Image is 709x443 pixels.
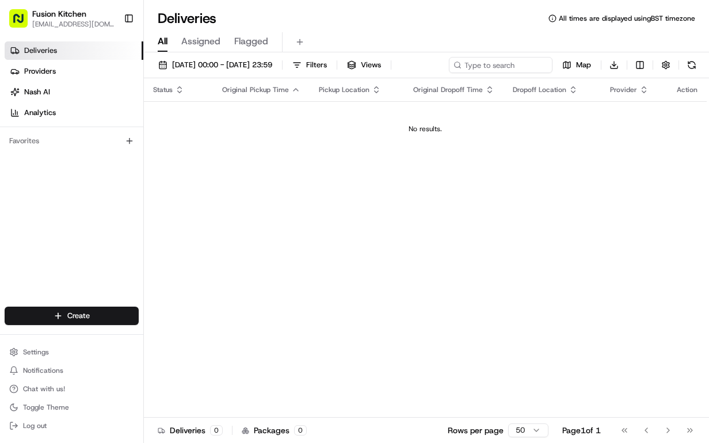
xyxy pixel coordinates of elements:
span: Original Pickup Time [222,85,289,94]
span: [PERSON_NAME] [36,209,93,219]
span: • [155,178,159,188]
span: Chat with us! [23,384,65,394]
span: [DATE] [161,178,185,188]
div: Packages [242,425,307,436]
button: Chat with us! [5,381,139,397]
div: 💻 [97,258,106,268]
img: 1736555255976-a54dd68f-1ca7-489b-9aae-adbdc363a1c4 [23,210,32,219]
button: Views [342,57,386,73]
img: Grace Nketiah [12,198,30,217]
span: Assigned [181,35,220,48]
div: Past conversations [12,150,77,159]
span: Pylon [115,285,139,294]
p: Welcome 👋 [12,46,209,64]
span: Notifications [23,366,63,375]
a: Nash AI [5,83,143,101]
span: [PERSON_NAME] [PERSON_NAME] [36,178,153,188]
input: Type to search [449,57,552,73]
span: All [158,35,167,48]
span: [DATE] 00:00 - [DATE] 23:59 [172,60,272,70]
div: Action [677,85,697,94]
div: 0 [210,425,223,436]
a: Providers [5,62,143,81]
span: Deliveries [24,45,57,56]
span: API Documentation [109,257,185,269]
div: Deliveries [158,425,223,436]
button: [EMAIL_ADDRESS][DOMAIN_NAME] [32,20,115,29]
a: 📗Knowledge Base [7,253,93,273]
button: See all [178,147,209,161]
img: 1736555255976-a54dd68f-1ca7-489b-9aae-adbdc363a1c4 [12,110,32,131]
button: [DATE] 00:00 - [DATE] 23:59 [153,57,277,73]
span: Views [361,60,381,70]
span: Toggle Theme [23,403,69,412]
button: Refresh [684,57,700,73]
span: Log out [23,421,47,430]
a: 💻API Documentation [93,253,189,273]
button: Fusion Kitchen [32,8,86,20]
div: Page 1 of 1 [562,425,601,436]
img: 1727276513143-84d647e1-66c0-4f92-a045-3c9f9f5dfd92 [24,110,45,131]
a: Deliveries [5,41,143,60]
div: No results. [148,124,702,133]
p: Rows per page [448,425,504,436]
span: [DATE] [102,209,125,219]
span: Pickup Location [319,85,369,94]
img: Nash [12,12,35,35]
span: Provider [610,85,637,94]
span: Map [576,60,591,70]
div: Favorites [5,132,139,150]
img: Joana Marie Avellanoza [12,167,30,186]
a: Powered byPylon [81,285,139,294]
span: Providers [24,66,56,77]
span: Nash AI [24,87,50,97]
h1: Deliveries [158,9,216,28]
input: Clear [30,74,190,86]
button: Map [557,57,596,73]
div: We're available if you need us! [52,121,158,131]
button: Create [5,307,139,325]
img: 1736555255976-a54dd68f-1ca7-489b-9aae-adbdc363a1c4 [23,179,32,188]
div: 📗 [12,258,21,268]
span: Knowledge Base [23,257,88,269]
div: Start new chat [52,110,189,121]
button: Log out [5,418,139,434]
span: Create [67,311,90,321]
button: Start new chat [196,113,209,127]
button: Toggle Theme [5,399,139,415]
button: Notifications [5,362,139,379]
span: Settings [23,347,49,357]
a: Analytics [5,104,143,122]
span: Filters [306,60,327,70]
span: Status [153,85,173,94]
button: Settings [5,344,139,360]
span: Analytics [24,108,56,118]
span: • [96,209,100,219]
button: Fusion Kitchen[EMAIL_ADDRESS][DOMAIN_NAME] [5,5,119,32]
span: All times are displayed using BST timezone [559,14,695,23]
div: 0 [294,425,307,436]
span: Dropoff Location [513,85,566,94]
span: Original Dropoff Time [413,85,483,94]
button: Filters [287,57,332,73]
span: Flagged [234,35,268,48]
